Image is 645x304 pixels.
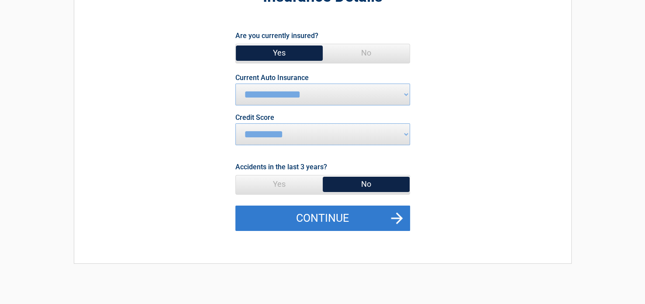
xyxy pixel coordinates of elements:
[236,175,323,193] span: Yes
[235,74,309,81] label: Current Auto Insurance
[323,44,410,62] span: No
[235,161,327,173] label: Accidents in the last 3 years?
[323,175,410,193] span: No
[235,206,410,231] button: Continue
[236,44,323,62] span: Yes
[235,114,274,121] label: Credit Score
[235,30,318,42] label: Are you currently insured?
